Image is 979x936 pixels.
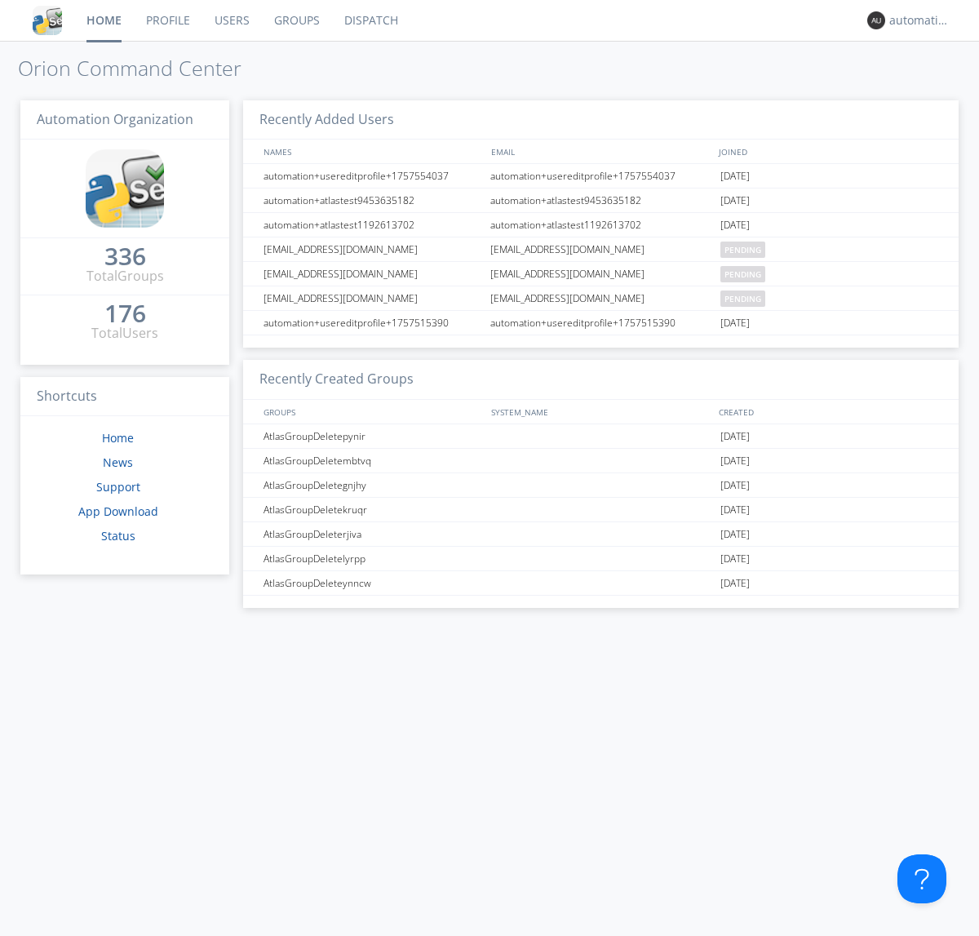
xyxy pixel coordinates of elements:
div: automation+usereditprofile+1757515390 [259,311,485,335]
div: [EMAIL_ADDRESS][DOMAIN_NAME] [486,286,716,310]
a: [EMAIL_ADDRESS][DOMAIN_NAME][EMAIL_ADDRESS][DOMAIN_NAME]pending [243,262,959,286]
span: [DATE] [720,189,750,213]
a: Status [101,528,135,543]
div: AtlasGroupDeletembtvq [259,449,485,472]
div: automation+atlastest1192613702 [486,213,716,237]
a: [EMAIL_ADDRESS][DOMAIN_NAME][EMAIL_ADDRESS][DOMAIN_NAME]pending [243,237,959,262]
img: cddb5a64eb264b2086981ab96f4c1ba7 [33,6,62,35]
div: automation+usereditprofile+1757554037 [259,164,485,188]
div: [EMAIL_ADDRESS][DOMAIN_NAME] [259,237,485,261]
div: automation+usereditprofile+1757554037 [486,164,716,188]
div: automation+atlas0036 [889,12,950,29]
div: AtlasGroupDeleterjiva [259,522,485,546]
span: pending [720,242,765,258]
a: AtlasGroupDeletegnjhy[DATE] [243,473,959,498]
img: 373638.png [867,11,885,29]
span: [DATE] [720,571,750,596]
a: AtlasGroupDeletelyrpp[DATE] [243,547,959,571]
span: [DATE] [720,424,750,449]
div: AtlasGroupDeletegnjhy [259,473,485,497]
div: NAMES [259,140,483,163]
h3: Recently Added Users [243,100,959,140]
span: [DATE] [720,449,750,473]
div: AtlasGroupDeleteynncw [259,571,485,595]
div: JOINED [715,140,943,163]
a: automation+usereditprofile+1757515390automation+usereditprofile+1757515390[DATE] [243,311,959,335]
span: Automation Organization [37,110,193,128]
h3: Recently Created Groups [243,360,959,400]
a: automation+atlastest9453635182automation+atlastest9453635182[DATE] [243,189,959,213]
div: AtlasGroupDeletepynir [259,424,485,448]
a: AtlasGroupDeletekruqr[DATE] [243,498,959,522]
div: [EMAIL_ADDRESS][DOMAIN_NAME] [259,286,485,310]
div: Total Users [91,324,158,343]
div: [EMAIL_ADDRESS][DOMAIN_NAME] [259,262,485,286]
iframe: Toggle Customer Support [897,854,946,903]
div: GROUPS [259,400,483,424]
span: pending [720,266,765,282]
span: [DATE] [720,547,750,571]
a: Support [96,479,140,495]
div: automation+atlastest9453635182 [486,189,716,212]
a: AtlasGroupDeletepynir[DATE] [243,424,959,449]
span: [DATE] [720,473,750,498]
div: [EMAIL_ADDRESS][DOMAIN_NAME] [486,237,716,261]
a: App Download [78,503,158,519]
span: pending [720,291,765,307]
div: CREATED [715,400,943,424]
div: 176 [104,305,146,322]
a: AtlasGroupDeleterjiva[DATE] [243,522,959,547]
a: automation+atlastest1192613702automation+atlastest1192613702[DATE] [243,213,959,237]
a: automation+usereditprofile+1757554037automation+usereditprofile+1757554037[DATE] [243,164,959,189]
span: [DATE] [720,164,750,189]
span: [DATE] [720,213,750,237]
div: EMAIL [487,140,715,163]
div: 336 [104,248,146,264]
span: [DATE] [720,498,750,522]
span: [DATE] [720,522,750,547]
div: Total Groups [86,267,164,286]
a: AtlasGroupDeleteynncw[DATE] [243,571,959,596]
a: AtlasGroupDeletembtvq[DATE] [243,449,959,473]
a: 336 [104,248,146,267]
img: cddb5a64eb264b2086981ab96f4c1ba7 [86,149,164,228]
span: [DATE] [720,311,750,335]
div: [EMAIL_ADDRESS][DOMAIN_NAME] [486,262,716,286]
div: AtlasGroupDeletelyrpp [259,547,485,570]
div: SYSTEM_NAME [487,400,715,424]
a: 176 [104,305,146,324]
div: automation+usereditprofile+1757515390 [486,311,716,335]
div: automation+atlastest9453635182 [259,189,485,212]
a: Home [102,430,134,446]
a: [EMAIL_ADDRESS][DOMAIN_NAME][EMAIL_ADDRESS][DOMAIN_NAME]pending [243,286,959,311]
h3: Shortcuts [20,377,229,417]
div: automation+atlastest1192613702 [259,213,485,237]
div: AtlasGroupDeletekruqr [259,498,485,521]
a: News [103,455,133,470]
